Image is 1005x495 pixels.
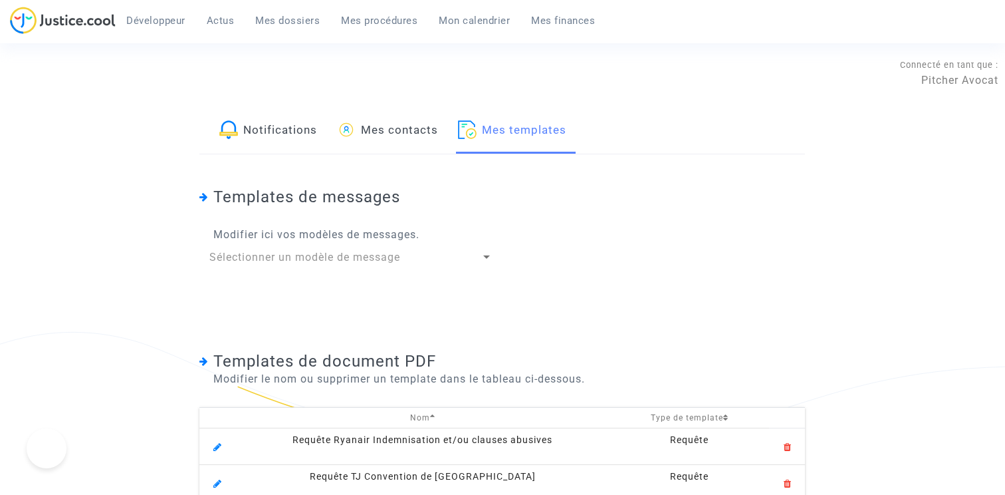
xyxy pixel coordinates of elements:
[10,7,116,34] img: jc-logo.svg
[337,120,356,139] img: icon-user.svg
[213,188,400,206] span: Templates de messages
[439,15,510,27] span: Mon calendrier
[520,11,606,31] a: Mes finances
[196,11,245,31] a: Actus
[330,11,428,31] a: Mes procédures
[610,407,770,428] th: Type de template
[126,15,185,27] span: Développeur
[292,434,552,445] span: Requête Ryanair Indemnisation et/ou clauses abusives
[219,108,317,154] a: Notifications
[341,15,417,27] span: Mes procédures
[213,352,436,371] span: Templates de document PDF
[199,227,419,243] span: Modifier ici vos modèles de messages.
[199,371,585,387] span: Modifier le nom ou supprimer un template dans le tableau ci-dessous.
[458,120,477,139] img: icon-file.svg
[337,108,438,154] a: Mes contacts
[900,60,998,70] span: Connecté en tant que :
[614,470,765,484] div: Requête
[531,15,595,27] span: Mes finances
[255,15,320,27] span: Mes dossiers
[614,433,765,447] div: Requête
[458,108,566,154] a: Mes templates
[27,428,66,468] iframe: Help Scout Beacon - Open
[207,15,235,27] span: Actus
[116,11,196,31] a: Développeur
[310,471,536,482] span: Requête TJ Convention de [GEOGRAPHIC_DATA]
[235,407,609,428] th: Nom
[209,251,400,263] span: Sélectionner un modèle de message
[245,11,330,31] a: Mes dossiers
[428,11,520,31] a: Mon calendrier
[219,120,238,139] img: icon-bell-color.svg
